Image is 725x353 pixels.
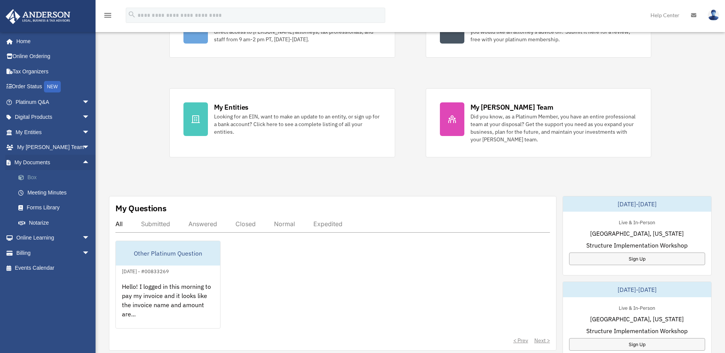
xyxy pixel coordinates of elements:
[5,140,101,155] a: My [PERSON_NAME] Teamarrow_drop_down
[82,140,97,155] span: arrow_drop_down
[569,253,705,265] a: Sign Up
[11,200,101,215] a: Forms Library
[82,245,97,261] span: arrow_drop_down
[470,113,637,143] div: Did you know, as a Platinum Member, you have an entire professional team at your disposal? Get th...
[563,282,711,297] div: [DATE]-[DATE]
[590,229,684,238] span: [GEOGRAPHIC_DATA], [US_STATE]
[5,94,101,110] a: Platinum Q&Aarrow_drop_down
[103,11,112,20] i: menu
[5,49,101,64] a: Online Ordering
[188,220,217,228] div: Answered
[586,241,688,250] span: Structure Implementation Workshop
[590,314,684,324] span: [GEOGRAPHIC_DATA], [US_STATE]
[563,196,711,212] div: [DATE]-[DATE]
[5,245,101,261] a: Billingarrow_drop_down
[235,220,256,228] div: Closed
[313,220,342,228] div: Expedited
[82,230,97,246] span: arrow_drop_down
[11,185,101,200] a: Meeting Minutes
[214,102,248,112] div: My Entities
[115,202,167,214] div: My Questions
[214,113,381,136] div: Looking for an EIN, want to make an update to an entity, or sign up for a bank account? Click her...
[141,220,170,228] div: Submitted
[82,125,97,140] span: arrow_drop_down
[426,88,652,157] a: My [PERSON_NAME] Team Did you know, as a Platinum Member, you have an entire professional team at...
[5,34,97,49] a: Home
[116,267,175,275] div: [DATE] - #00833269
[169,88,395,157] a: My Entities Looking for an EIN, want to make an update to an entity, or sign up for a bank accoun...
[274,220,295,228] div: Normal
[3,9,73,24] img: Anderson Advisors Platinum Portal
[5,261,101,276] a: Events Calendar
[82,94,97,110] span: arrow_drop_down
[5,79,101,95] a: Order StatusNEW
[5,110,101,125] a: Digital Productsarrow_drop_down
[613,218,661,226] div: Live & In-Person
[613,303,661,311] div: Live & In-Person
[128,10,136,19] i: search
[82,110,97,125] span: arrow_drop_down
[5,155,101,170] a: My Documentsarrow_drop_up
[103,13,112,20] a: menu
[5,64,101,79] a: Tax Organizers
[569,338,705,351] a: Sign Up
[470,102,553,112] div: My [PERSON_NAME] Team
[11,170,101,185] a: Box
[116,276,220,335] div: Hello! I logged in this morning to pay my invoice and it looks like the invoice name and amount a...
[82,155,97,170] span: arrow_drop_up
[11,215,101,230] a: Notarize
[5,230,101,246] a: Online Learningarrow_drop_down
[116,241,220,266] div: Other Platinum Question
[708,10,719,21] img: User Pic
[115,241,221,329] a: Other Platinum Question[DATE] - #00833269Hello! I logged in this morning to pay my invoice and it...
[5,125,101,140] a: My Entitiesarrow_drop_down
[115,220,123,228] div: All
[586,326,688,335] span: Structure Implementation Workshop
[44,81,61,92] div: NEW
